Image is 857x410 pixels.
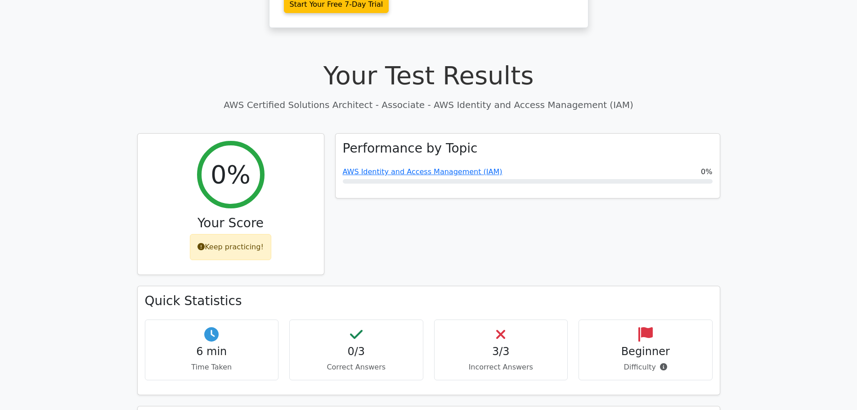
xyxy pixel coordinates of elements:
[153,362,271,373] p: Time Taken
[153,345,271,358] h4: 6 min
[211,159,251,189] h2: 0%
[343,167,503,176] a: AWS Identity and Access Management (IAM)
[190,234,271,260] div: Keep practicing!
[145,216,317,231] h3: Your Score
[586,345,705,358] h4: Beginner
[701,167,712,177] span: 0%
[297,362,416,373] p: Correct Answers
[137,60,720,90] h1: Your Test Results
[343,141,478,156] h3: Performance by Topic
[442,345,561,358] h4: 3/3
[586,362,705,373] p: Difficulty
[137,98,720,112] p: AWS Certified Solutions Architect - Associate - AWS Identity and Access Management (IAM)
[145,293,713,309] h3: Quick Statistics
[442,362,561,373] p: Incorrect Answers
[297,345,416,358] h4: 0/3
